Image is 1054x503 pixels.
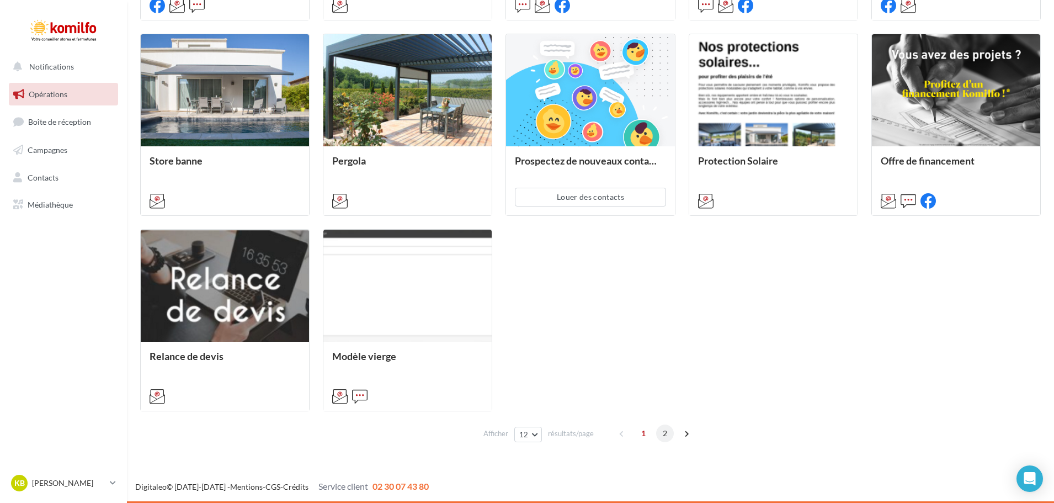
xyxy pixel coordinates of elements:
[7,166,120,189] a: Contacts
[7,193,120,216] a: Médiathèque
[28,200,73,209] span: Médiathèque
[483,428,508,439] span: Afficher
[28,145,67,155] span: Campagnes
[372,481,429,491] span: 02 30 07 43 80
[332,155,483,177] div: Pergola
[150,351,300,373] div: Relance de devis
[28,172,58,182] span: Contacts
[283,482,308,491] a: Crédits
[332,351,483,373] div: Modèle vierge
[7,83,120,106] a: Opérations
[29,62,74,71] span: Notifications
[32,478,105,489] p: [PERSON_NAME]
[515,155,666,177] div: Prospectez de nouveaux contacts
[515,188,666,207] button: Louer des contacts
[656,425,674,442] span: 2
[9,473,118,494] a: KB [PERSON_NAME]
[7,55,116,78] button: Notifications
[635,425,652,442] span: 1
[29,89,67,99] span: Opérations
[519,430,529,439] span: 12
[135,482,167,491] a: Digitaleo
[150,155,300,177] div: Store banne
[265,482,280,491] a: CGS
[881,155,1031,177] div: Offre de financement
[548,428,594,439] span: résultats/page
[230,482,263,491] a: Mentions
[7,110,120,134] a: Boîte de réception
[28,117,91,126] span: Boîte de réception
[698,155,849,177] div: Protection Solaire
[318,481,368,491] span: Service client
[514,427,542,442] button: 12
[14,478,25,489] span: KB
[1016,465,1043,492] div: Open Intercom Messenger
[135,482,429,491] span: © [DATE]-[DATE] - - -
[7,139,120,162] a: Campagnes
